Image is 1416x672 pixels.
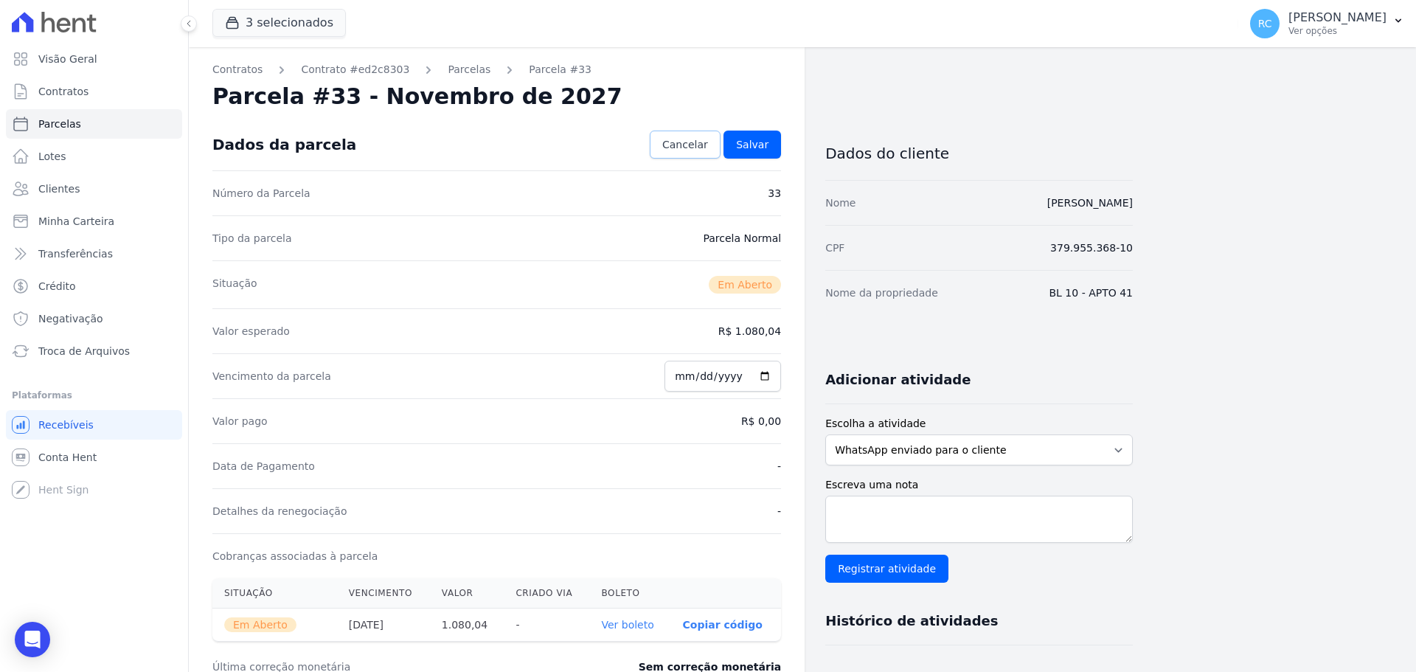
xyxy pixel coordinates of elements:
[6,410,182,440] a: Recebíveis
[6,142,182,171] a: Lotes
[825,612,998,630] h3: Histórico de atividades
[301,62,409,77] a: Contrato #ed2c8303
[1258,18,1272,29] span: RC
[589,578,670,609] th: Boleto
[337,609,430,642] th: [DATE]
[337,578,430,609] th: Vencimento
[825,145,1133,162] h3: Dados do cliente
[212,549,378,564] dt: Cobranças associadas à parcela
[825,477,1133,493] label: Escreva uma nota
[825,555,948,583] input: Registrar atividade
[212,504,347,519] dt: Detalhes da renegociação
[38,52,97,66] span: Visão Geral
[6,336,182,366] a: Troca de Arquivos
[718,324,781,339] dd: R$ 1.080,04
[430,609,504,642] th: 1.080,04
[529,62,591,77] a: Parcela #33
[6,443,182,472] a: Conta Hent
[15,622,50,657] div: Open Intercom Messenger
[38,311,103,326] span: Negativação
[1238,3,1416,44] button: RC [PERSON_NAME] Ver opções
[212,276,257,294] dt: Situação
[6,44,182,74] a: Visão Geral
[741,414,781,429] dd: R$ 0,00
[38,214,114,229] span: Minha Carteira
[212,578,337,609] th: Situação
[723,131,781,159] a: Salvar
[703,231,781,246] dd: Parcela Normal
[212,62,781,77] nav: Breadcrumb
[504,609,589,642] th: -
[212,83,622,110] h2: Parcela #33 - Novembro de 2027
[212,414,268,429] dt: Valor pago
[212,136,356,153] div: Dados da parcela
[212,369,331,384] dt: Vencimento da parcela
[825,195,855,210] dt: Nome
[6,77,182,106] a: Contratos
[683,619,763,631] button: Copiar código
[709,276,781,294] span: Em Aberto
[38,450,97,465] span: Conta Hent
[650,131,721,159] a: Cancelar
[12,387,176,404] div: Plataformas
[504,578,589,609] th: Criado via
[1047,197,1133,209] a: [PERSON_NAME]
[38,181,80,196] span: Clientes
[825,285,938,300] dt: Nome da propriedade
[662,137,708,152] span: Cancelar
[430,578,504,609] th: Valor
[38,344,130,358] span: Troca de Arquivos
[38,418,94,432] span: Recebíveis
[6,207,182,236] a: Minha Carteira
[212,324,290,339] dt: Valor esperado
[1288,10,1386,25] p: [PERSON_NAME]
[212,62,263,77] a: Contratos
[212,9,346,37] button: 3 selecionados
[38,246,113,261] span: Transferências
[825,371,971,389] h3: Adicionar atividade
[768,186,781,201] dd: 33
[38,149,66,164] span: Lotes
[212,459,315,474] dt: Data de Pagamento
[6,304,182,333] a: Negativação
[736,137,768,152] span: Salvar
[38,279,76,294] span: Crédito
[825,240,844,255] dt: CPF
[38,84,88,99] span: Contratos
[6,109,182,139] a: Parcelas
[777,504,781,519] dd: -
[212,186,310,201] dt: Número da Parcela
[448,62,490,77] a: Parcelas
[1288,25,1386,37] p: Ver opções
[212,231,292,246] dt: Tipo da parcela
[1050,240,1133,255] dd: 379.955.368-10
[777,459,781,474] dd: -
[6,271,182,301] a: Crédito
[601,619,653,631] a: Ver boleto
[1049,285,1133,300] dd: BL 10 - APTO 41
[6,239,182,269] a: Transferências
[224,617,296,632] span: Em Aberto
[6,174,182,204] a: Clientes
[825,416,1133,432] label: Escolha a atividade
[38,117,81,131] span: Parcelas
